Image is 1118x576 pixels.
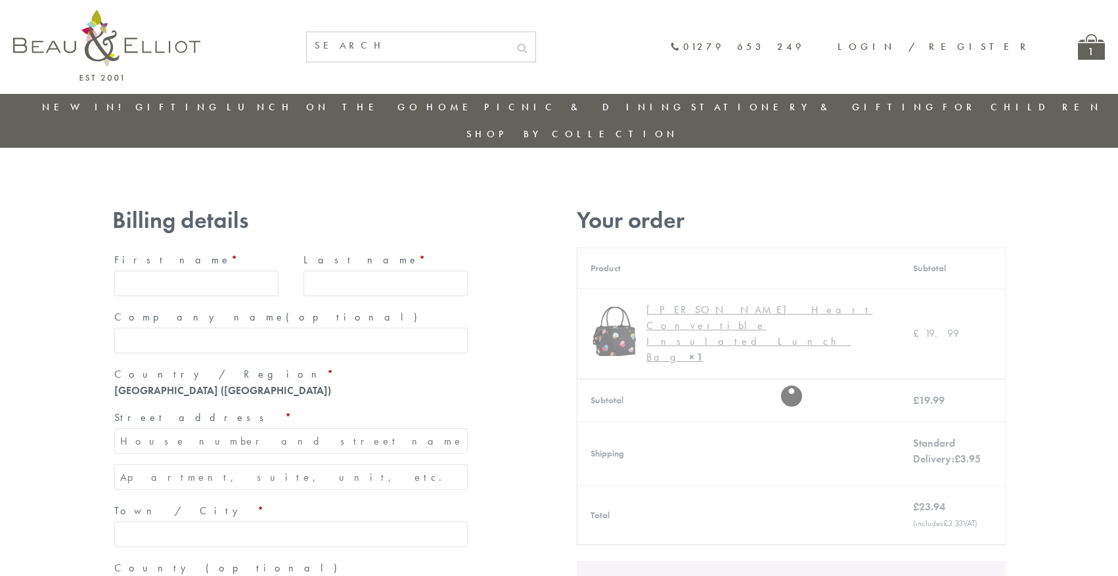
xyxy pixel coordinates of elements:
label: First name [114,250,279,271]
h3: Your order [577,207,1006,234]
label: Street address [114,407,468,428]
strong: [GEOGRAPHIC_DATA] ([GEOGRAPHIC_DATA]) [114,384,331,397]
span: (optional) [206,561,345,575]
span: (optional) [286,310,425,324]
a: Picnic & Dining [484,100,685,114]
a: 1 [1078,34,1105,60]
h3: Billing details [112,207,470,234]
label: Last name [303,250,468,271]
label: Company name [114,307,468,328]
a: For Children [943,100,1102,114]
a: Stationery & Gifting [691,100,937,114]
a: 01279 653 249 [670,41,805,53]
a: New in! [42,100,130,114]
input: Apartment, suite, unit, etc. (optional) [114,464,468,490]
label: Town / City [114,500,468,521]
a: Home [426,100,479,114]
a: Lunch On The Go [227,100,421,114]
img: logo [13,10,200,81]
a: Shop by collection [466,127,679,141]
label: Country / Region [114,364,468,385]
input: SEARCH [307,32,509,59]
a: Login / Register [838,40,1032,53]
input: House number and street name [114,428,468,454]
a: Gifting [135,100,221,114]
